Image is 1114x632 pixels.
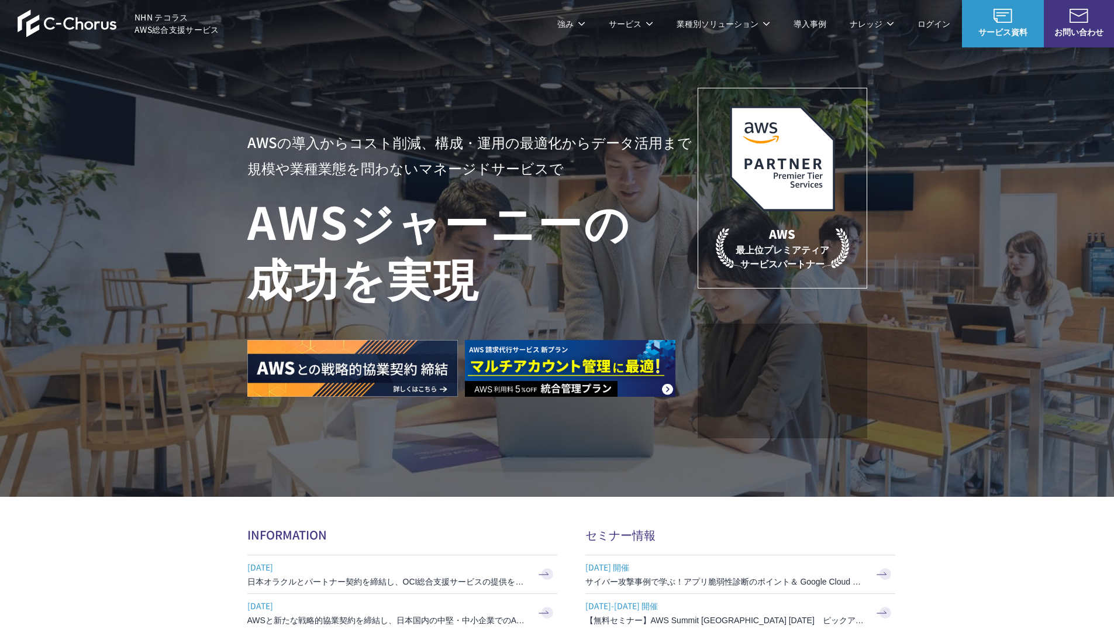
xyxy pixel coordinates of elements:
h3: サイバー攻撃事例で学ぶ！アプリ脆弱性診断のポイント＆ Google Cloud セキュリティ対策 [585,576,866,588]
h2: セミナー情報 [585,526,895,543]
a: ログイン [918,18,950,30]
span: お問い合わせ [1044,26,1114,38]
h3: 日本オラクルとパートナー契約を締結し、OCI総合支援サービスの提供を開始 [247,576,528,588]
p: ナレッジ [850,18,894,30]
p: AWSの導入からコスト削減、 構成・運用の最適化からデータ活用まで 規模や業種業態を問わない マネージドサービスで [247,129,698,181]
img: お問い合わせ [1070,9,1088,23]
a: [DATE]-[DATE] 開催 【無料セミナー】AWS Summit [GEOGRAPHIC_DATA] [DATE] ピックアップセッション [585,594,895,632]
img: AWS請求代行サービス 統合管理プラン [465,340,675,397]
span: [DATE] [247,558,528,576]
a: 導入事例 [794,18,826,30]
img: 契約件数 [721,341,844,427]
a: [DATE] 日本オラクルとパートナー契約を締結し、OCI総合支援サービスの提供を開始 [247,555,557,593]
span: サービス資料 [962,26,1044,38]
p: 強み [557,18,585,30]
span: [DATE] [247,597,528,614]
span: NHN テコラス AWS総合支援サービス [134,11,219,36]
p: 業種別ソリューション [677,18,770,30]
h3: 【無料セミナー】AWS Summit [GEOGRAPHIC_DATA] [DATE] ピックアップセッション [585,614,866,626]
img: AWSとの戦略的協業契約 締結 [247,340,458,397]
p: 最上位プレミアティア サービスパートナー [716,225,849,270]
h1: AWS ジャーニーの 成功を実現 [247,193,698,305]
a: [DATE] AWSと新たな戦略的協業契約を締結し、日本国内の中堅・中小企業でのAWS活用を加速 [247,594,557,632]
a: [DATE] 開催 サイバー攻撃事例で学ぶ！アプリ脆弱性診断のポイント＆ Google Cloud セキュリティ対策 [585,555,895,593]
em: AWS [769,225,795,242]
p: サービス [609,18,653,30]
span: [DATE] 開催 [585,558,866,576]
span: [DATE]-[DATE] 開催 [585,597,866,614]
img: AWS総合支援サービス C-Chorus サービス資料 [994,9,1012,23]
h2: INFORMATION [247,526,557,543]
a: AWS総合支援サービス C-Chorus NHN テコラスAWS総合支援サービス [18,9,219,37]
img: AWSプレミアティアサービスパートナー [730,106,835,211]
h3: AWSと新たな戦略的協業契約を締結し、日本国内の中堅・中小企業でのAWS活用を加速 [247,614,528,626]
